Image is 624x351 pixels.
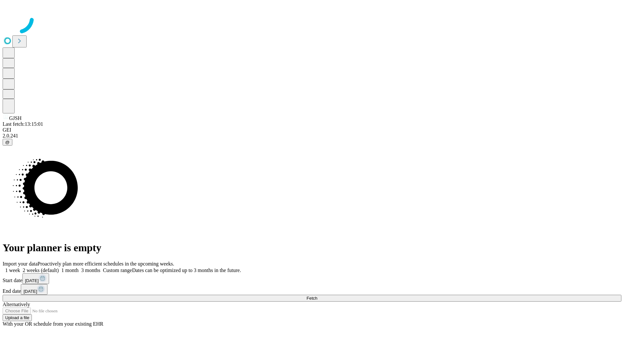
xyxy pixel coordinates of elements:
[9,115,21,121] span: GJSH
[132,267,241,273] span: Dates can be optimized up to 3 months in the future.
[5,140,10,145] span: @
[306,296,317,301] span: Fetch
[81,267,100,273] span: 3 months
[3,127,621,133] div: GEI
[5,267,20,273] span: 1 week
[103,267,132,273] span: Custom range
[3,314,32,321] button: Upload a file
[3,121,43,127] span: Last fetch: 13:15:01
[3,321,103,327] span: With your OR schedule from your existing EHR
[61,267,79,273] span: 1 month
[3,295,621,302] button: Fetch
[22,273,49,284] button: [DATE]
[38,261,174,266] span: Proactively plan more efficient schedules in the upcoming weeks.
[23,267,59,273] span: 2 weeks (default)
[23,289,37,294] span: [DATE]
[21,284,47,295] button: [DATE]
[3,302,30,307] span: Alternatively
[3,261,38,266] span: Import your data
[3,242,621,254] h1: Your planner is empty
[25,278,39,283] span: [DATE]
[3,284,621,295] div: End date
[3,139,12,146] button: @
[3,273,621,284] div: Start date
[3,133,621,139] div: 2.0.241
